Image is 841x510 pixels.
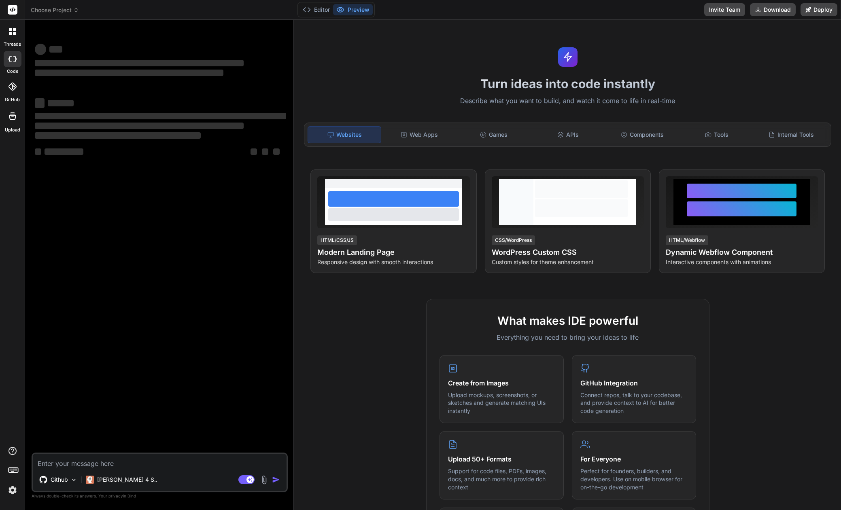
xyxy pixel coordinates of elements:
[45,148,83,155] span: ‌
[31,6,79,14] span: Choose Project
[666,247,818,258] h4: Dynamic Webflow Component
[666,235,708,245] div: HTML/Webflow
[317,258,469,266] p: Responsive design with smooth interactions
[448,454,555,464] h4: Upload 50+ Formats
[262,148,268,155] span: ‌
[48,100,74,106] span: ‌
[251,148,257,155] span: ‌
[580,454,688,464] h4: For Everyone
[750,3,796,16] button: Download
[704,3,745,16] button: Invite Team
[6,483,19,497] img: settings
[532,126,605,143] div: APIs
[299,76,836,91] h1: Turn ideas into code instantly
[35,113,286,119] span: ‌
[448,467,555,491] p: Support for code files, PDFs, images, docs, and much more to provide rich context
[606,126,679,143] div: Components
[35,148,41,155] span: ‌
[492,247,644,258] h4: WordPress Custom CSS
[70,476,77,483] img: Pick Models
[440,312,696,329] h2: What makes IDE powerful
[97,476,157,484] p: [PERSON_NAME] 4 S..
[35,98,45,108] span: ‌
[5,127,20,133] label: Upload
[49,46,62,53] span: ‌
[440,332,696,342] p: Everything you need to bring your ideas to life
[86,476,94,484] img: Claude 4 Sonnet
[4,41,21,48] label: threads
[32,492,288,500] p: Always double-check its answers. Your in Bind
[51,476,68,484] p: Github
[680,126,753,143] div: Tools
[273,148,280,155] span: ‌
[801,3,837,16] button: Deploy
[580,378,688,388] h4: GitHub Integration
[317,235,357,245] div: HTML/CSS/JS
[108,493,123,498] span: privacy
[666,258,818,266] p: Interactive components with animations
[492,235,535,245] div: CSS/WordPress
[35,70,223,76] span: ‌
[35,132,201,139] span: ‌
[755,126,828,143] div: Internal Tools
[580,391,688,415] p: Connect repos, talk to your codebase, and provide context to AI for better code generation
[5,96,20,103] label: GitHub
[35,123,244,129] span: ‌
[333,4,373,15] button: Preview
[35,60,244,66] span: ‌
[7,68,18,75] label: code
[308,126,381,143] div: Websites
[492,258,644,266] p: Custom styles for theme enhancement
[299,4,333,15] button: Editor
[448,391,555,415] p: Upload mockups, screenshots, or sketches and generate matching UIs instantly
[259,475,269,485] img: attachment
[299,96,836,106] p: Describe what you want to build, and watch it come to life in real-time
[580,467,688,491] p: Perfect for founders, builders, and developers. Use on mobile browser for on-the-go development
[448,378,555,388] h4: Create from Images
[383,126,456,143] div: Web Apps
[272,476,280,484] img: icon
[35,44,46,55] span: ‌
[457,126,530,143] div: Games
[317,247,469,258] h4: Modern Landing Page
